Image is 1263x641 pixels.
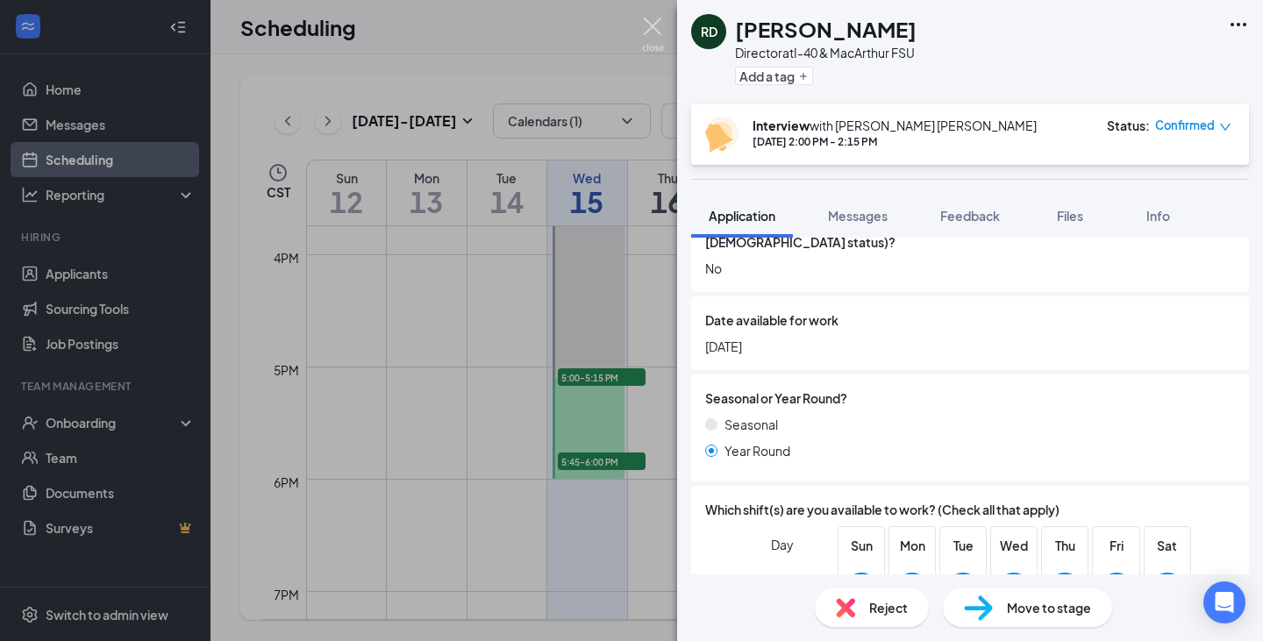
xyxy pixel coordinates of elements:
div: Open Intercom Messenger [1203,581,1245,623]
span: Date available for work [705,310,838,330]
div: Status : [1107,117,1150,134]
span: Move to stage [1007,598,1091,617]
span: Info [1146,208,1170,224]
h1: [PERSON_NAME] [735,14,917,44]
span: Sun [846,536,877,555]
span: Tue [947,536,979,555]
span: Seasonal [724,415,778,434]
span: No [705,259,1235,278]
div: Director at I-40 & MacArthur FSU [735,44,917,61]
span: Morning [746,572,794,603]
span: Reject [869,598,908,617]
span: Sat [1152,536,1183,555]
span: Fri [1101,536,1132,555]
span: Thu [1049,536,1081,555]
span: Year Round [724,441,790,460]
span: down [1219,121,1231,133]
div: [DATE] 2:00 PM - 2:15 PM [753,134,1037,149]
span: Wed [998,536,1030,555]
span: [DATE] [705,337,1235,356]
svg: Ellipses [1228,14,1249,35]
div: RD [701,23,717,40]
span: Day [771,535,794,554]
span: Files [1057,208,1083,224]
b: Interview [753,118,810,133]
span: Confirmed [1155,117,1215,134]
span: Which shift(s) are you available to work? (Check all that apply) [705,500,1060,519]
button: PlusAdd a tag [735,67,813,85]
svg: Plus [798,71,809,82]
span: Seasonal or Year Round? [705,388,847,408]
div: with [PERSON_NAME] [PERSON_NAME] [753,117,1037,134]
span: Application [709,208,775,224]
span: Mon [896,536,928,555]
span: Messages [828,208,888,224]
span: Feedback [940,208,1000,224]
